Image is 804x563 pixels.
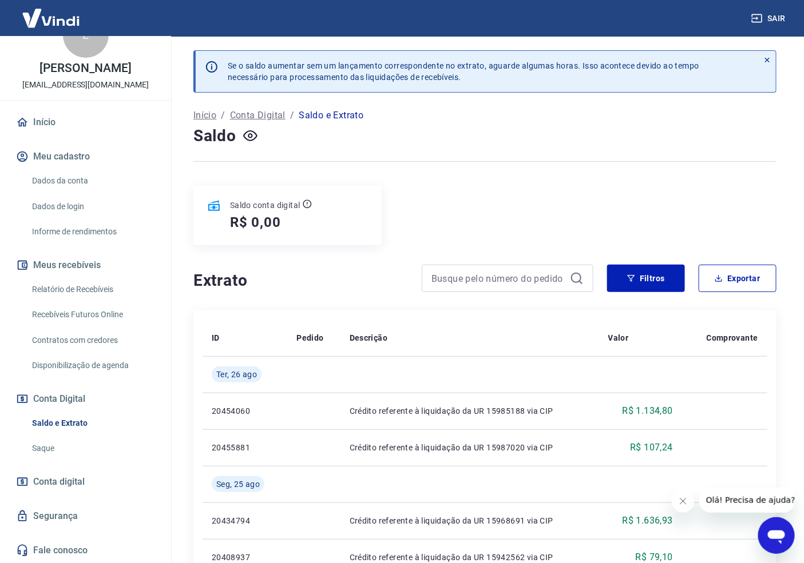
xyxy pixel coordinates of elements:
p: Crédito referente à liquidação da UR 15985188 via CIP [350,405,590,417]
span: Ter, 26 ago [216,369,257,380]
button: Sair [749,8,790,29]
p: / [290,109,294,122]
button: Meus recebíveis [14,253,157,278]
a: Informe de rendimentos [27,220,157,243]
p: Valor [608,332,629,344]
input: Busque pelo número do pedido [431,270,565,287]
p: / [221,109,225,122]
h5: R$ 0,00 [230,213,281,231]
span: Olá! Precisa de ajuda? [7,8,96,17]
p: [PERSON_NAME] [39,62,131,74]
button: Exportar [699,265,777,292]
button: Filtros [607,265,685,292]
p: 20434794 [212,515,278,526]
a: Recebíveis Futuros Online [27,303,157,326]
button: Meu cadastro [14,144,157,169]
p: Se o saldo aumentar sem um lançamento correspondente no extrato, aguarde algumas horas. Isso acon... [228,60,699,83]
p: R$ 107,24 [630,441,673,454]
h4: Extrato [193,269,408,292]
p: Crédito referente à liquidação da UR 15968691 via CIP [350,515,590,526]
a: Conta Digital [230,109,286,122]
a: Saque [27,437,157,460]
button: Conta Digital [14,386,157,412]
p: Saldo e Extrato [299,109,363,122]
a: Início [14,110,157,135]
p: 20408937 [212,552,278,563]
img: Vindi [14,1,88,35]
a: Dados da conta [27,169,157,193]
iframe: Botão para abrir a janela de mensagens [758,517,795,554]
span: Conta digital [33,474,85,490]
p: Saldo conta digital [230,199,300,211]
a: Início [193,109,216,122]
a: Fale conosco [14,538,157,563]
p: R$ 1.134,80 [623,404,673,418]
a: Relatório de Recebíveis [27,278,157,301]
a: Segurança [14,504,157,529]
p: Comprovante [707,332,758,344]
p: Crédito referente à liquidação da UR 15942562 via CIP [350,552,590,563]
h4: Saldo [193,125,236,147]
a: Dados de login [27,195,157,218]
iframe: Mensagem da empresa [699,488,795,513]
a: Disponibilização de agenda [27,354,157,377]
a: Contratos com credores [27,329,157,352]
iframe: Fechar mensagem [672,490,695,513]
p: Descrição [350,332,388,344]
p: R$ 1.636,93 [623,514,673,528]
p: 20455881 [212,442,278,453]
p: Pedido [296,332,323,344]
p: Crédito referente à liquidação da UR 15987020 via CIP [350,442,590,453]
p: 20454060 [212,405,278,417]
span: Seg, 25 ago [216,478,260,490]
p: ID [212,332,220,344]
a: Conta digital [14,469,157,494]
p: [EMAIL_ADDRESS][DOMAIN_NAME] [22,79,149,91]
a: Saldo e Extrato [27,412,157,435]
